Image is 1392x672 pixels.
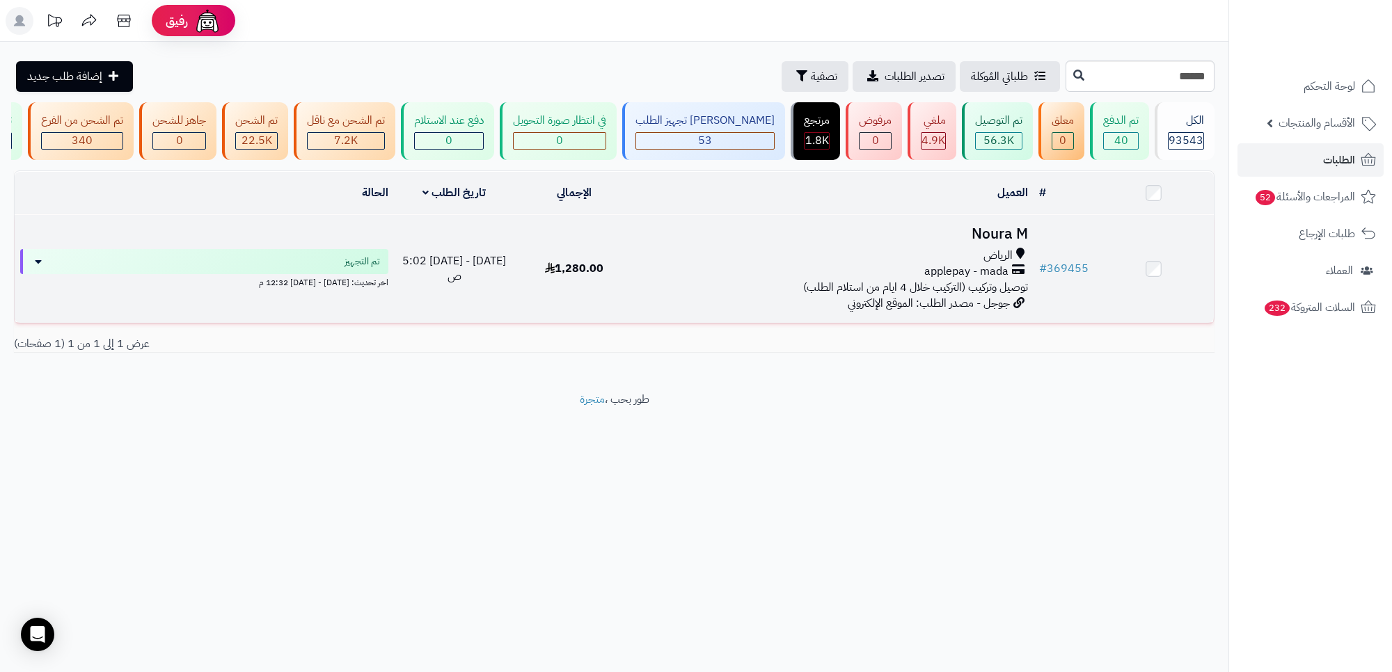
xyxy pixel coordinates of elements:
[42,133,122,149] div: 340
[959,102,1036,160] a: تم التوصيل 56.3K
[803,279,1028,296] span: توصيل وتركيب (التركيب خلال 4 ايام من استلام الطلب)
[362,184,388,201] a: الحالة
[1323,150,1355,170] span: الطلبات
[422,184,486,201] a: تاريخ الطلب
[1237,180,1384,214] a: المراجعات والأسئلة52
[1265,301,1290,316] span: 232
[345,255,380,269] span: تم التجهيز
[922,132,945,149] span: 4.9K
[415,133,483,149] div: 0
[1059,132,1066,149] span: 0
[556,132,563,149] span: 0
[27,68,102,85] span: إضافة طلب جديد
[782,61,848,92] button: تصفية
[1169,132,1203,149] span: 93543
[513,113,606,129] div: في انتظار صورة التحويل
[811,68,837,85] span: تصفية
[885,68,944,85] span: تصدير الطلبات
[1297,35,1379,64] img: logo-2.png
[16,61,133,92] a: إضافة طلب جديد
[72,132,93,149] span: 340
[1237,143,1384,177] a: الطلبات
[25,102,136,160] a: تم الشحن من الفرع 340
[236,133,277,149] div: 22543
[976,133,1022,149] div: 56270
[1039,184,1046,201] a: #
[3,336,615,352] div: عرض 1 إلى 1 من 1 (1 صفحات)
[1039,260,1047,277] span: #
[1152,102,1217,160] a: الكل93543
[1237,70,1384,103] a: لوحة التحكم
[445,132,452,149] span: 0
[176,132,183,149] span: 0
[924,264,1009,280] span: applepay - mada
[640,226,1028,242] h3: Noura M
[1237,217,1384,250] a: طلبات الإرجاع
[308,133,384,149] div: 7223
[193,7,221,35] img: ai-face.png
[860,133,891,149] div: 0
[997,184,1028,201] a: العميل
[497,102,619,160] a: في انتظار صورة التحويل 0
[41,113,123,129] div: تم الشحن من الفرع
[136,102,219,160] a: جاهز للشحن 0
[291,102,398,160] a: تم الشحن مع ناقل 7.2K
[21,618,54,651] div: Open Intercom Messenger
[514,133,606,149] div: 0
[859,113,892,129] div: مرفوض
[805,132,829,149] span: 1.8K
[1304,77,1355,96] span: لوحة التحكم
[307,113,385,129] div: تم الشحن مع ناقل
[848,295,1010,312] span: جوجل - مصدر الطلب: الموقع الإلكتروني
[619,102,788,160] a: [PERSON_NAME] تجهيز الطلب 53
[580,391,605,408] a: متجرة
[853,61,956,92] a: تصدير الطلبات
[152,113,206,129] div: جاهز للشحن
[698,132,712,149] span: 53
[1036,102,1087,160] a: معلق 0
[1279,113,1355,133] span: الأقسام والمنتجات
[1256,190,1275,205] span: 52
[1168,113,1204,129] div: الكل
[545,260,603,277] span: 1,280.00
[1254,187,1355,207] span: المراجعات والأسئلة
[235,113,278,129] div: تم الشحن
[905,102,959,160] a: ملغي 4.9K
[921,113,946,129] div: ملغي
[414,113,484,129] div: دفع عند الاستلام
[20,274,388,289] div: اخر تحديث: [DATE] - [DATE] 12:32 م
[1237,291,1384,324] a: السلات المتروكة232
[557,184,592,201] a: الإجمالي
[843,102,905,160] a: مرفوض 0
[872,132,879,149] span: 0
[242,132,272,149] span: 22.5K
[635,113,775,129] div: [PERSON_NAME] تجهيز الطلب
[402,253,506,285] span: [DATE] - [DATE] 5:02 ص
[1039,260,1089,277] a: #369455
[971,68,1028,85] span: طلباتي المُوكلة
[636,133,774,149] div: 53
[960,61,1060,92] a: طلباتي المُوكلة
[1103,113,1139,129] div: تم الدفع
[1237,254,1384,287] a: العملاء
[1052,133,1073,149] div: 0
[219,102,291,160] a: تم الشحن 22.5K
[334,132,358,149] span: 7.2K
[1104,133,1138,149] div: 40
[983,132,1014,149] span: 56.3K
[398,102,497,160] a: دفع عند الاستلام 0
[1326,261,1353,280] span: العملاء
[922,133,945,149] div: 4940
[805,133,829,149] div: 1786
[975,113,1022,129] div: تم التوصيل
[37,7,72,38] a: تحديثات المنصة
[788,102,843,160] a: مرتجع 1.8K
[1299,224,1355,243] span: طلبات الإرجاع
[1263,298,1355,317] span: السلات المتروكة
[1052,113,1074,129] div: معلق
[1087,102,1152,160] a: تم الدفع 40
[1114,132,1128,149] span: 40
[983,248,1013,264] span: الرياض
[804,113,830,129] div: مرتجع
[166,13,188,29] span: رفيق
